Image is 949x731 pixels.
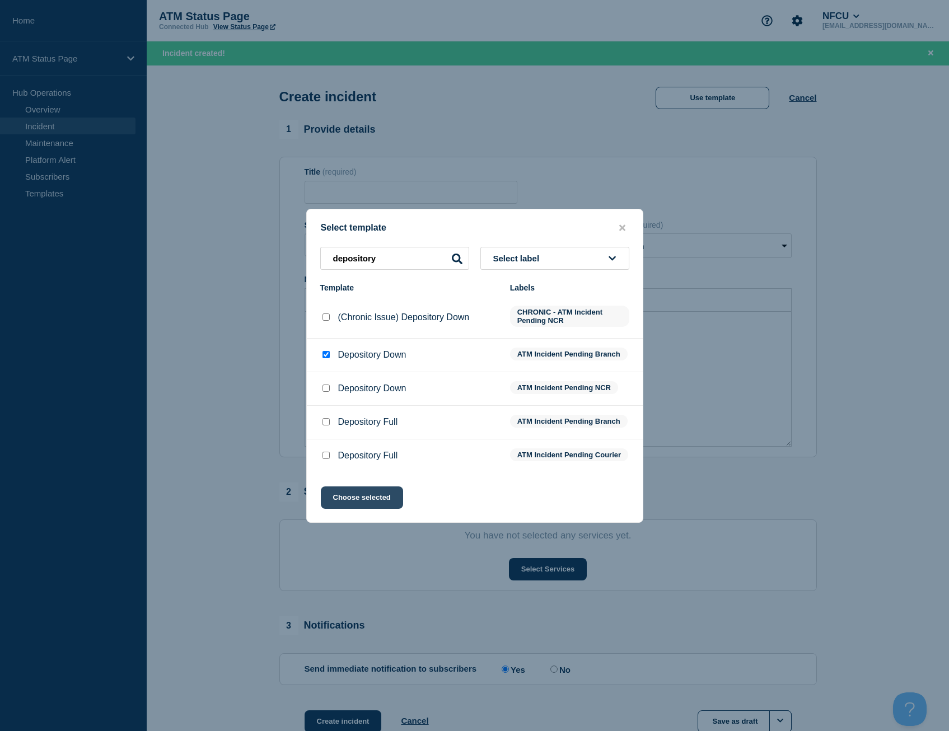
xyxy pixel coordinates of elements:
input: Search templates & labels [320,247,469,270]
span: CHRONIC - ATM Incident Pending NCR [510,306,629,327]
p: Depository Full [338,417,398,427]
button: close button [616,223,629,233]
p: Depository Down [338,350,406,360]
div: Template [320,283,499,292]
span: Select label [493,254,544,263]
div: Select template [307,223,643,233]
input: Depository Full checkbox [322,452,330,459]
p: Depository Down [338,383,406,393]
div: Labels [510,283,629,292]
p: Depository Full [338,451,398,461]
button: Choose selected [321,486,403,509]
input: Depository Down checkbox [322,385,330,392]
span: ATM Incident Pending Courier [510,448,628,461]
input: (Chronic Issue) Depository Down checkbox [322,313,330,321]
p: (Chronic Issue) Depository Down [338,312,470,322]
input: Depository Full checkbox [322,418,330,425]
button: Select label [480,247,629,270]
span: ATM Incident Pending Branch [510,348,628,360]
span: ATM Incident Pending NCR [510,381,618,394]
input: Depository Down checkbox [322,351,330,358]
span: ATM Incident Pending Branch [510,415,628,428]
